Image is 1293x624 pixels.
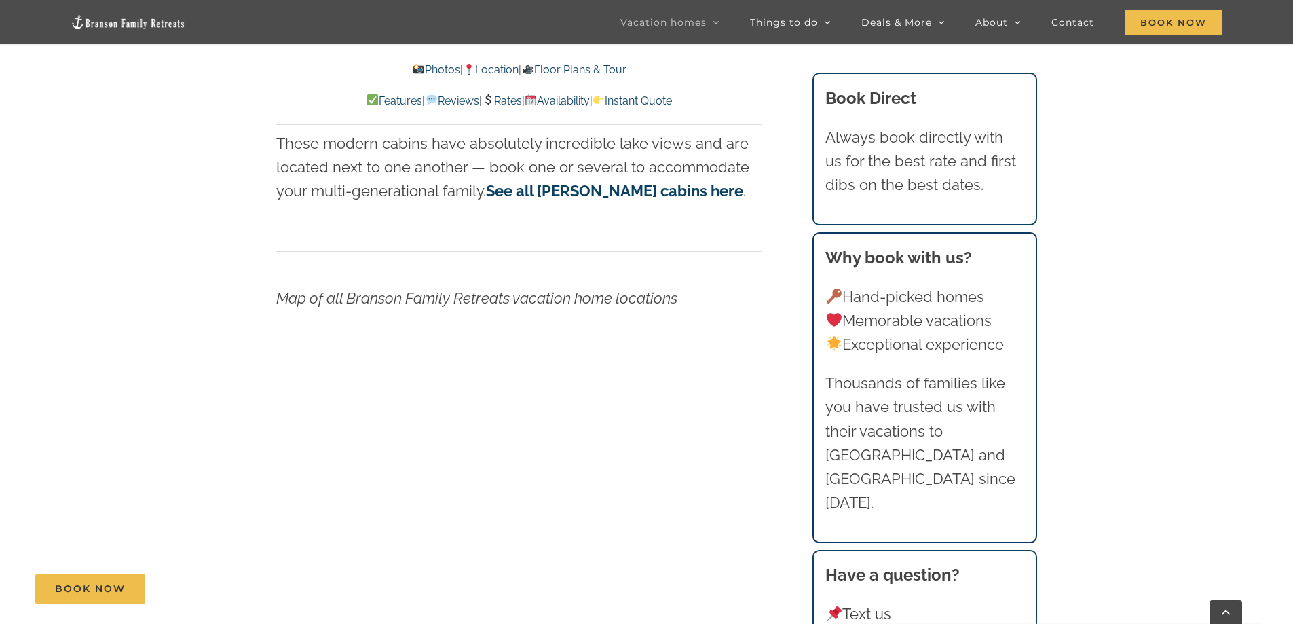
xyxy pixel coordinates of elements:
img: ❤️ [827,312,842,327]
img: 👉 [593,94,604,105]
p: | | | | [276,92,762,110]
h3: Why book with us? [825,246,1024,270]
img: 📌 [827,606,842,621]
p: Hand-picked homes Memorable vacations Exceptional experience [825,285,1024,357]
img: 🔑 [827,289,842,304]
p: These modern cabins have absolutely incredible lake views and are located next to one another — b... [276,132,762,204]
span: Things to do [750,18,818,27]
a: See all [PERSON_NAME] cabins here [486,182,743,200]
span: Book Now [55,583,126,595]
img: 📆 [525,94,536,105]
img: Branson Family Retreats Logo [71,14,186,30]
a: Reviews [425,94,479,107]
p: | | [276,61,762,79]
img: ✅ [367,94,378,105]
a: Photos [413,63,460,76]
span: Vacation homes [620,18,707,27]
a: Location [463,63,519,76]
img: 📍 [464,64,474,75]
strong: Have a question? [825,565,960,585]
img: 💬 [426,94,437,105]
span: Contact [1051,18,1094,27]
b: Book Direct [825,88,916,108]
img: 💲 [483,94,493,105]
img: 🎥 [523,64,533,75]
a: Floor Plans & Tour [521,63,626,76]
p: Thousands of families like you have trusted us with their vacations to [GEOGRAPHIC_DATA] and [GEO... [825,371,1024,515]
em: Map of all Branson Family Retreats vacation home locations [276,289,677,307]
span: Deals & More [861,18,932,27]
a: Features [367,94,422,107]
a: Rates [482,94,522,107]
span: About [975,18,1008,27]
span: Book Now [1125,10,1222,35]
img: 📸 [413,64,424,75]
a: Book Now [35,574,145,604]
a: Availability [525,94,590,107]
a: Instant Quote [593,94,672,107]
img: 🌟 [827,336,842,351]
p: Always book directly with us for the best rate and first dibs on the best dates. [825,126,1024,198]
